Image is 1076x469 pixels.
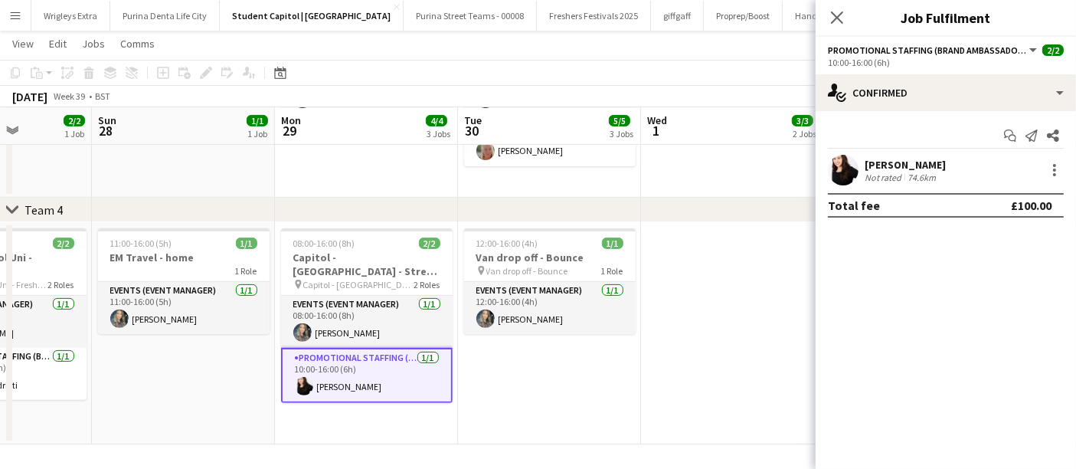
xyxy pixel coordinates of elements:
span: 1/1 [236,238,257,249]
span: 1/1 [247,115,268,126]
div: [PERSON_NAME] [865,158,946,172]
span: 11:00-16:00 (5h) [110,238,172,249]
span: 12:00-16:00 (4h) [476,238,538,249]
button: giffgaff [651,1,704,31]
button: Student Capitol | [GEOGRAPHIC_DATA] [220,1,404,31]
button: Proprep/Boost [704,1,783,31]
span: 2/2 [419,238,440,249]
div: Confirmed [816,74,1076,111]
span: 28 [96,122,116,139]
div: £100.00 [1011,198,1051,213]
app-card-role: Events (Event Manager)1/111:00-16:00 (5h)[PERSON_NAME] [98,282,270,334]
app-job-card: 12:00-16:00 (4h)1/1Van drop off - Bounce Van drop off - Bounce1 RoleEvents (Event Manager)1/112:0... [464,228,636,334]
h3: Job Fulfilment [816,8,1076,28]
span: Tue [464,113,482,127]
span: Jobs [82,37,105,51]
button: Wrigleys Extra [31,1,110,31]
span: Comms [120,37,155,51]
span: Wed [647,113,667,127]
span: Capitol - [GEOGRAPHIC_DATA] - Street Team [303,279,414,290]
button: Handshake [783,1,854,31]
span: 08:00-16:00 (8h) [293,238,355,249]
span: Van drop off - Bounce [486,265,568,277]
div: 3 Jobs [427,128,450,139]
div: 2 Jobs [793,128,816,139]
button: Purina Denta Life City [110,1,220,31]
span: 5/5 [609,115,630,126]
div: Not rated [865,172,904,183]
div: 1 Job [64,128,84,139]
span: 1 [645,122,667,139]
span: Promotional Staffing (Brand Ambassadors) [828,44,1027,56]
span: 1 Role [235,265,257,277]
div: 10:00-16:00 (6h) [828,57,1064,68]
a: View [6,34,40,54]
app-card-role: Promotional Staffing (Brand Ambassadors)1/110:00-16:00 (6h)[PERSON_NAME] [281,348,453,403]
span: 1/1 [602,238,623,249]
div: [DATE] [12,89,47,104]
button: Purina Street Teams - 00008 [404,1,537,31]
span: Sun [98,113,116,127]
div: BST [95,90,110,102]
span: Mon [281,113,301,127]
span: 3/3 [792,115,813,126]
span: View [12,37,34,51]
app-job-card: 08:00-16:00 (8h)2/2Capitol - [GEOGRAPHIC_DATA] - Street Team Capitol - [GEOGRAPHIC_DATA] - Street... [281,228,453,403]
span: Edit [49,37,67,51]
span: 2/2 [1042,44,1064,56]
h3: EM Travel - home [98,251,270,264]
h3: Van drop off - Bounce [464,251,636,264]
span: 2/2 [53,238,74,249]
a: Comms [114,34,161,54]
div: Team 4 [25,202,63,218]
button: Promotional Staffing (Brand Ambassadors) [828,44,1039,56]
span: 4/4 [426,115,447,126]
a: Edit [43,34,73,54]
app-card-role: Events (Event Manager)1/108:00-16:00 (8h)[PERSON_NAME] [281,296,453,348]
span: 1 Role [601,265,623,277]
div: 74.6km [904,172,939,183]
div: 3 Jobs [610,128,633,139]
button: Freshers Festivals 2025 [537,1,651,31]
div: 1 Job [247,128,267,139]
div: Total fee [828,198,880,213]
span: 2/2 [64,115,85,126]
h3: Capitol - [GEOGRAPHIC_DATA] - Street Team [281,251,453,278]
span: 29 [279,122,301,139]
span: Week 39 [51,90,89,102]
span: 30 [462,122,482,139]
a: Jobs [76,34,111,54]
span: 2 Roles [414,279,440,290]
app-card-role: Events (Event Manager)1/112:00-16:00 (4h)[PERSON_NAME] [464,282,636,334]
span: 2 Roles [48,279,74,290]
app-job-card: 11:00-16:00 (5h)1/1EM Travel - home1 RoleEvents (Event Manager)1/111:00-16:00 (5h)[PERSON_NAME] [98,228,270,334]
